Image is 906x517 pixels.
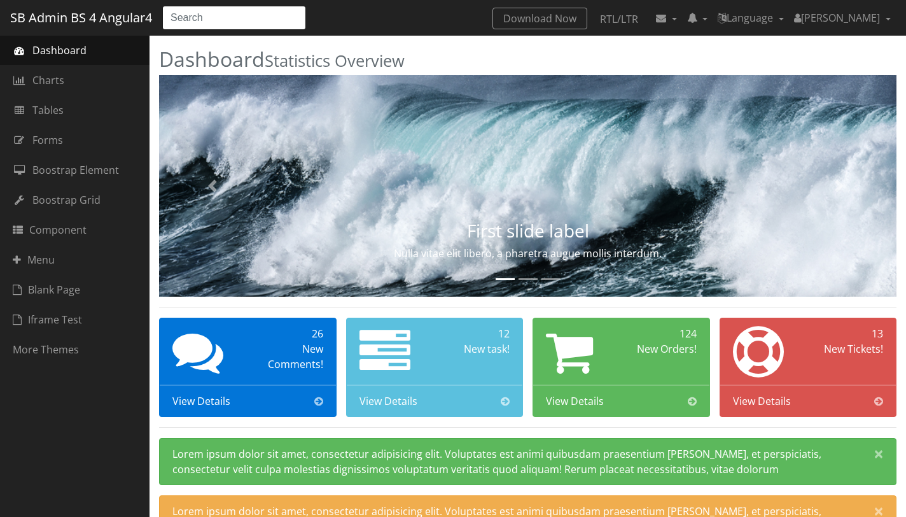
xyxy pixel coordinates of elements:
h2: Dashboard [159,48,896,70]
a: RTL/LTR [590,8,648,31]
button: Close [861,439,896,469]
div: 13 [812,326,883,341]
div: New Comments! [253,341,323,372]
span: × [874,445,883,462]
div: New Tickets! [812,341,883,357]
img: Random first slide [159,75,896,297]
div: Lorem ipsum dolor sit amet, consectetur adipisicing elit. Voluptates est animi quibusdam praesent... [159,438,896,485]
a: Language [713,5,789,31]
span: Menu [13,252,55,267]
div: New task! [439,341,510,357]
input: Search [162,6,306,30]
span: View Details [546,393,604,409]
a: [PERSON_NAME] [789,5,896,31]
div: New Orders! [626,341,697,357]
small: Statistics Overview [265,50,405,72]
h3: First slide label [270,221,786,241]
p: Nulla vitae elit libero, a pharetra augue mollis interdum. [270,246,786,261]
div: 26 [253,326,323,341]
span: View Details [359,393,417,409]
div: 12 [439,326,510,341]
a: SB Admin BS 4 Angular4 [10,6,152,30]
span: View Details [733,393,791,409]
a: Download Now [492,8,587,29]
span: View Details [172,393,230,409]
div: 124 [626,326,697,341]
